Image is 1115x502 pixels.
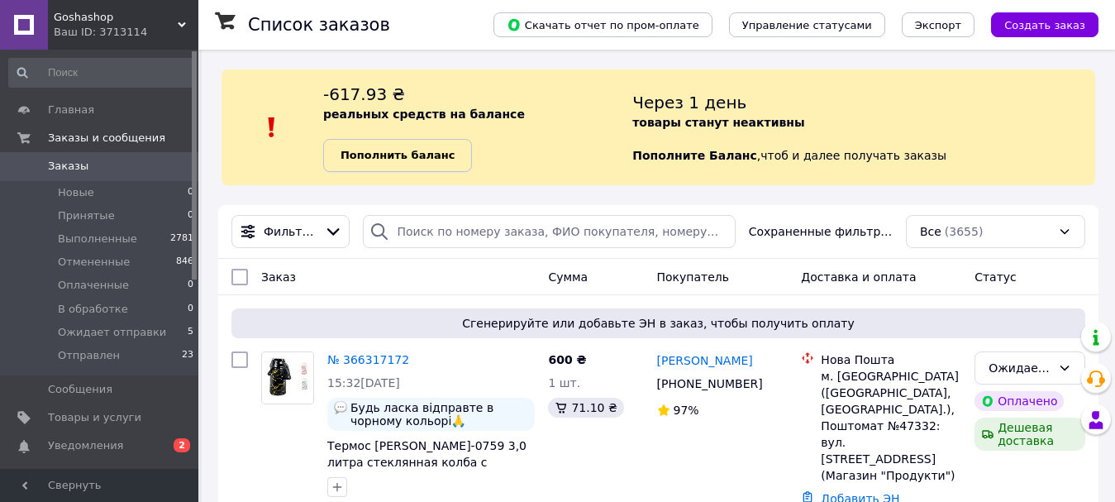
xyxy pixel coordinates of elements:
[323,139,472,172] a: Пополнить баланс
[188,278,193,293] span: 0
[58,278,129,293] span: Оплаченные
[657,352,753,369] a: [PERSON_NAME]
[170,232,193,246] span: 2781
[248,15,390,35] h1: Список заказов
[48,131,165,146] span: Заказы и сообщения
[989,359,1051,377] div: Ожидает отправки
[915,19,961,31] span: Экспорт
[182,348,193,363] span: 23
[548,398,623,418] div: 71.10 ₴
[8,58,195,88] input: Поиск
[260,115,284,140] img: :exclamation:
[974,17,1098,31] a: Создать заказ
[48,467,153,497] span: Показатели работы компании
[742,19,872,31] span: Управление статусами
[58,255,130,270] span: Отмененные
[945,225,984,238] span: (3655)
[58,208,115,223] span: Принятые
[548,353,586,366] span: 600 ₴
[493,12,712,37] button: Скачать отчет по пром-оплате
[58,185,94,200] span: Новые
[188,185,193,200] span: 0
[261,351,314,404] a: Фото товару
[334,401,347,414] img: :speech_balloon:
[264,223,317,240] span: Фильтры
[548,376,580,390] span: 1 шт.
[801,270,916,284] span: Доставка и оплата
[363,215,735,248] input: Поиск по номеру заказа, ФИО покупателя, номеру телефона, Email, номеру накладной
[749,223,893,240] span: Сохраненные фильтры:
[729,12,885,37] button: Управление статусами
[262,352,313,404] img: Фото товару
[657,270,730,284] span: Покупатель
[632,93,746,112] span: Через 1 день
[632,149,757,162] b: Пополните Баланс
[48,438,123,453] span: Уведомления
[261,270,296,284] span: Заказ
[327,439,527,485] a: Термос [PERSON_NAME]-0759 3,0 литра стеклянная колба с помпой
[632,83,1095,172] div: , чтоб и далее получать заказы
[920,223,941,240] span: Все
[54,25,198,40] div: Ваш ID: 3713114
[327,353,409,366] a: № 366317172
[188,208,193,223] span: 0
[176,255,193,270] span: 846
[507,17,699,32] span: Скачать отчет по пром-оплате
[902,12,974,37] button: Экспорт
[632,116,804,129] b: товары станут неактивны
[350,401,528,428] span: Будь ласка відправте в чорному кольорі🙏
[323,84,405,104] span: -617.93 ₴
[1004,19,1085,31] span: Создать заказ
[654,372,766,395] div: [PHONE_NUMBER]
[58,232,137,246] span: Выполненные
[58,348,120,363] span: Отправлен
[821,368,961,484] div: м. [GEOGRAPHIC_DATA] ([GEOGRAPHIC_DATA], [GEOGRAPHIC_DATA].), Поштомат №47332: вул. [STREET_ADDRE...
[548,270,588,284] span: Сумма
[821,351,961,368] div: Нова Пошта
[54,10,178,25] span: Goshashop
[341,149,455,161] b: Пополнить баланс
[48,410,141,425] span: Товары и услуги
[674,404,699,417] span: 97%
[58,325,166,340] span: Ожидает отправки
[238,315,1079,332] span: Сгенерируйте или добавьте ЭН в заказ, чтобы получить оплату
[188,302,193,317] span: 0
[174,438,190,452] span: 2
[974,391,1064,411] div: Оплачено
[327,376,400,390] span: 15:32[DATE]
[974,270,1017,284] span: Статус
[48,103,94,117] span: Главная
[323,108,525,121] b: реальных средств на балансе
[48,382,112,397] span: Сообщения
[991,12,1098,37] button: Создать заказ
[48,159,88,174] span: Заказы
[974,418,1085,451] div: Дешевая доставка
[58,302,128,317] span: В обработке
[188,325,193,340] span: 5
